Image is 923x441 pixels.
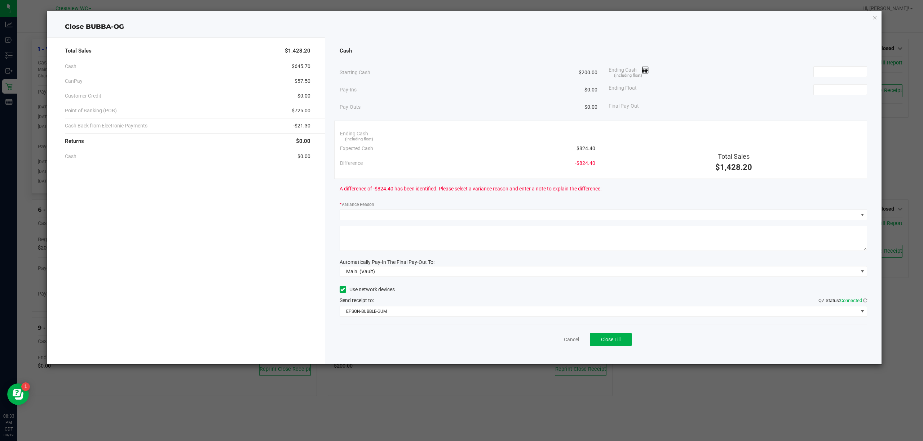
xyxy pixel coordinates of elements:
span: Expected Cash [340,145,373,152]
div: Close BUBBA-OG [47,22,882,32]
span: Ending Cash [609,66,649,77]
span: Pay-Outs [340,103,361,111]
span: CanPay [65,77,83,85]
span: Ending Float [609,84,637,95]
span: Pay-Ins [340,86,357,94]
span: A difference of -$824.40 has been identified. Please select a variance reason and enter a note to... [340,185,601,193]
label: Variance Reason [340,201,374,208]
span: $0.00 [297,153,310,160]
span: Final Pay-Out [609,102,639,110]
span: Starting Cash [340,69,370,76]
span: Customer Credit [65,92,101,100]
span: Difference [340,159,363,167]
span: Cash Back from Electronic Payments [65,122,147,130]
span: Total Sales [65,47,92,55]
span: $1,428.20 [285,47,310,55]
iframe: Resource center unread badge [21,382,30,391]
span: Cash [65,153,76,160]
iframe: Resource center [7,383,29,405]
span: Cash [65,63,76,70]
span: $1,428.20 [715,163,752,172]
span: $0.00 [584,86,597,94]
span: $0.00 [584,103,597,111]
span: Automatically Pay-In The Final Pay-Out To: [340,259,434,265]
span: $824.40 [577,145,595,152]
span: $57.50 [295,77,310,85]
span: Close Till [601,337,621,342]
button: Close Till [590,333,632,346]
span: EPSON-BUBBLE-GUM [340,306,858,316]
span: Ending Cash [340,130,368,138]
span: Main [346,269,357,274]
span: $200.00 [579,69,597,76]
label: Use network devices [340,286,395,293]
span: (including float) [614,73,642,79]
span: $645.70 [292,63,310,70]
span: Point of Banking (POB) [65,107,117,114]
span: Cash [340,47,352,55]
span: -$21.30 [293,122,310,130]
span: $0.00 [296,137,310,145]
span: $0.00 [297,92,310,100]
span: Connected [840,298,862,303]
span: Send receipt to: [340,297,374,303]
span: $725.00 [292,107,310,114]
div: Returns [65,134,310,149]
span: -$824.40 [575,159,595,167]
span: (including float) [345,136,373,143]
span: (Vault) [359,269,375,274]
span: QZ Status: [818,298,867,303]
a: Cancel [564,336,579,343]
span: Total Sales [718,153,750,160]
